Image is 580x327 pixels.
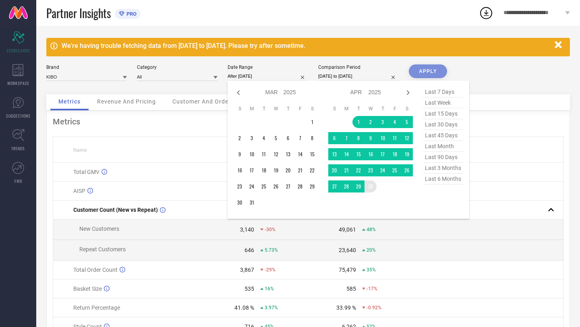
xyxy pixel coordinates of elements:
[265,227,275,232] span: -30%
[73,169,99,175] span: Total GMV
[14,178,22,184] span: FWD
[346,286,356,292] div: 585
[339,226,356,233] div: 49,061
[258,180,270,192] td: Tue Mar 25 2025
[244,247,254,253] div: 646
[423,174,463,184] span: last 6 months
[401,132,413,144] td: Sat Apr 12 2025
[73,207,158,213] span: Customer Count (New vs Repeat)
[389,164,401,176] td: Fri Apr 25 2025
[46,64,127,70] div: Brand
[423,141,463,152] span: last month
[234,304,254,311] div: 41.08 %
[234,197,246,209] td: Sun Mar 30 2025
[365,106,377,112] th: Wednesday
[352,180,365,192] td: Tue Apr 29 2025
[352,116,365,128] td: Tue Apr 01 2025
[294,132,306,144] td: Fri Mar 07 2025
[53,117,563,126] div: Metrics
[365,132,377,144] td: Wed Apr 09 2025
[294,106,306,112] th: Friday
[73,304,120,311] span: Return Percentage
[270,106,282,112] th: Wednesday
[365,116,377,128] td: Wed Apr 02 2025
[234,106,246,112] th: Sunday
[401,106,413,112] th: Saturday
[389,132,401,144] td: Fri Apr 11 2025
[258,132,270,144] td: Tue Mar 04 2025
[367,227,376,232] span: 48%
[240,226,254,233] div: 3,140
[234,180,246,192] td: Sun Mar 23 2025
[246,148,258,160] td: Mon Mar 10 2025
[340,180,352,192] td: Mon Apr 28 2025
[265,286,274,292] span: 16%
[423,163,463,174] span: last 3 months
[340,164,352,176] td: Mon Apr 21 2025
[282,164,294,176] td: Thu Mar 20 2025
[282,106,294,112] th: Thursday
[244,286,254,292] div: 535
[265,247,278,253] span: 5.73%
[270,132,282,144] td: Wed Mar 05 2025
[246,164,258,176] td: Mon Mar 17 2025
[246,180,258,192] td: Mon Mar 24 2025
[258,164,270,176] td: Tue Mar 18 2025
[352,164,365,176] td: Tue Apr 22 2025
[282,132,294,144] td: Thu Mar 06 2025
[306,132,318,144] td: Sat Mar 08 2025
[73,188,85,194] span: AISP
[401,148,413,160] td: Sat Apr 19 2025
[306,148,318,160] td: Sat Mar 15 2025
[365,164,377,176] td: Wed Apr 23 2025
[352,148,365,160] td: Tue Apr 15 2025
[73,286,102,292] span: Basket Size
[270,164,282,176] td: Wed Mar 19 2025
[328,164,340,176] td: Sun Apr 20 2025
[294,148,306,160] td: Fri Mar 14 2025
[11,145,25,151] span: TRENDS
[270,148,282,160] td: Wed Mar 12 2025
[240,267,254,273] div: 3,867
[79,246,126,252] span: Repeat Customers
[377,164,389,176] td: Thu Apr 24 2025
[234,148,246,160] td: Sun Mar 09 2025
[79,226,119,232] span: New Customers
[328,148,340,160] td: Sun Apr 13 2025
[479,6,493,20] div: Open download list
[318,72,399,81] input: Select comparison period
[294,164,306,176] td: Fri Mar 21 2025
[367,247,376,253] span: 20%
[306,164,318,176] td: Sat Mar 22 2025
[389,148,401,160] td: Fri Apr 18 2025
[137,64,217,70] div: Category
[228,64,308,70] div: Date Range
[389,116,401,128] td: Fri Apr 04 2025
[377,106,389,112] th: Thursday
[423,119,463,130] span: last 30 days
[328,132,340,144] td: Sun Apr 06 2025
[377,132,389,144] td: Thu Apr 10 2025
[340,132,352,144] td: Mon Apr 07 2025
[423,97,463,108] span: last week
[352,106,365,112] th: Tuesday
[282,148,294,160] td: Thu Mar 13 2025
[97,98,156,105] span: Revenue And Pricing
[73,267,118,273] span: Total Order Count
[336,304,356,311] div: 33.99 %
[258,148,270,160] td: Tue Mar 11 2025
[423,152,463,163] span: last 90 days
[339,247,356,253] div: 23,640
[234,88,243,97] div: Previous month
[328,106,340,112] th: Sunday
[282,180,294,192] td: Thu Mar 27 2025
[389,106,401,112] th: Friday
[306,106,318,112] th: Saturday
[328,180,340,192] td: Sun Apr 27 2025
[270,180,282,192] td: Wed Mar 26 2025
[377,148,389,160] td: Thu Apr 17 2025
[246,106,258,112] th: Monday
[401,116,413,128] td: Sat Apr 05 2025
[234,132,246,144] td: Sun Mar 02 2025
[339,267,356,273] div: 75,479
